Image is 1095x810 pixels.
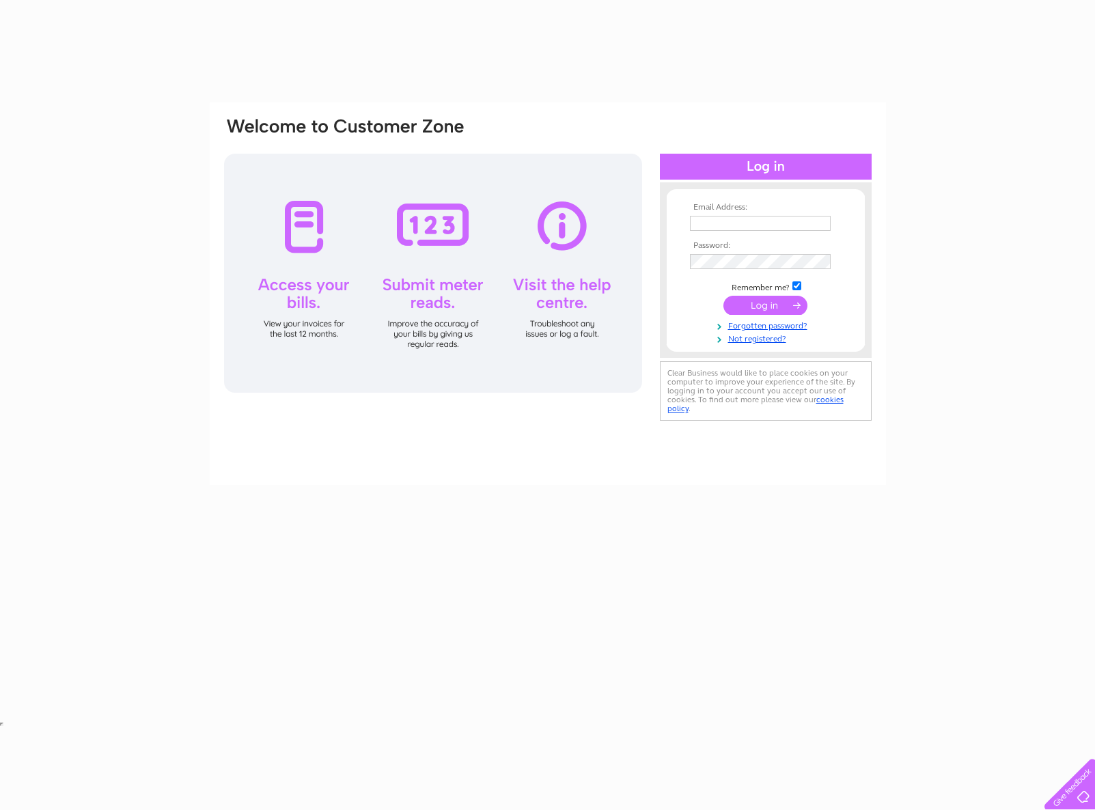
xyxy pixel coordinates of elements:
th: Email Address: [687,203,845,212]
a: cookies policy [667,395,844,413]
th: Password: [687,241,845,251]
td: Remember me? [687,279,845,293]
a: Not registered? [690,331,845,344]
input: Submit [723,296,807,315]
a: Forgotten password? [690,318,845,331]
div: Clear Business would like to place cookies on your computer to improve your experience of the sit... [660,361,872,421]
